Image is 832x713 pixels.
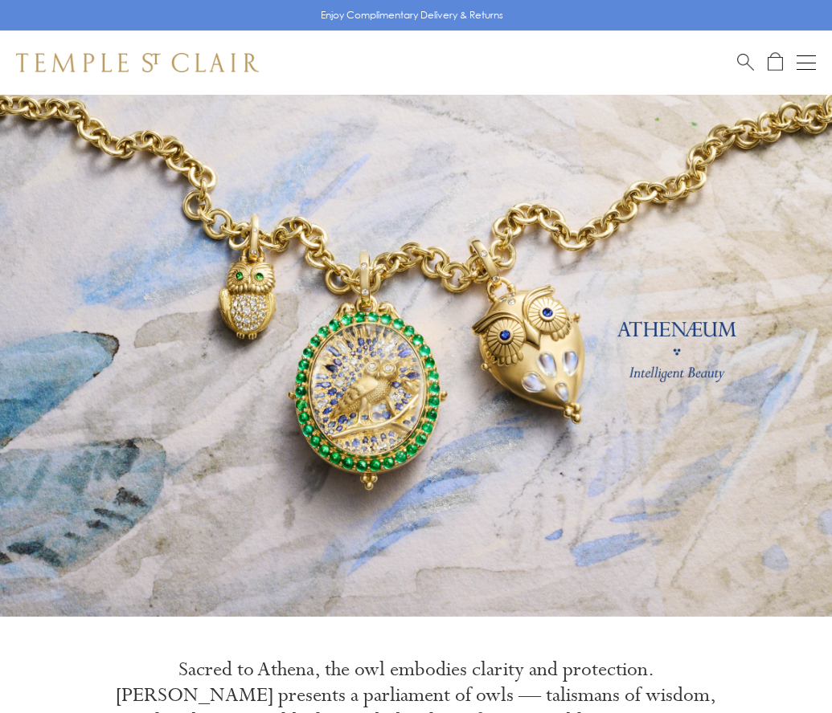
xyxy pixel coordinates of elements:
button: Open navigation [797,53,816,72]
a: Search [737,52,754,72]
a: Open Shopping Bag [768,52,783,72]
img: Temple St. Clair [16,53,259,72]
p: Enjoy Complimentary Delivery & Returns [321,7,503,23]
